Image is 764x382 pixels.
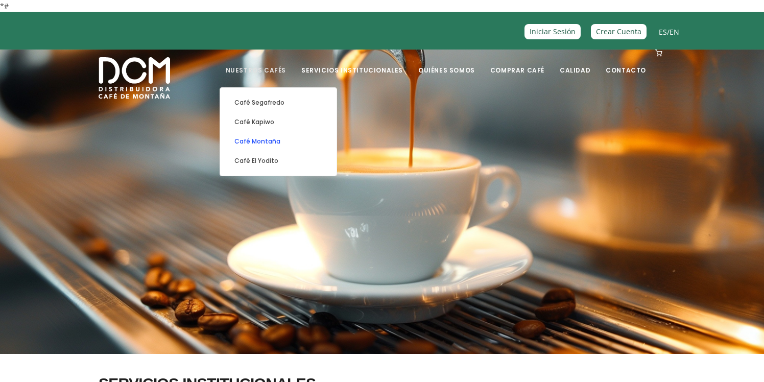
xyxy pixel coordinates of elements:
[484,51,551,75] a: Comprar Café
[295,51,409,75] a: Servicios Institucionales
[600,51,652,75] a: Contacto
[225,112,331,132] a: Café Kapiwo
[659,27,667,37] a: ES
[670,27,679,37] a: EN
[554,51,596,75] a: Calidad
[524,24,581,39] a: Iniciar Sesión
[659,26,679,38] span: /
[412,51,481,75] a: Quiénes Somos
[225,151,331,171] a: Café El Yodito
[591,24,647,39] a: Crear Cuenta
[225,132,331,151] a: Café Montaña
[220,51,292,75] a: Nuestros Cafés
[225,93,331,112] a: Café Segafredo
